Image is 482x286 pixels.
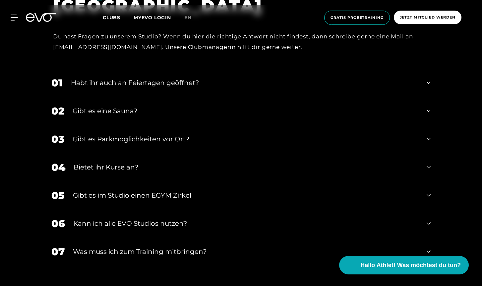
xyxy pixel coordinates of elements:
div: Gibt es Parkmöglichkeiten vor Ort? [73,134,418,144]
span: Jetzt Mitglied werden [400,15,455,20]
span: Gratis Probetraining [331,15,384,21]
div: Du hast Fragen zu unserem Studio? Wenn du hier die richtige Antwort nicht findest, dann schreibe ... [53,31,421,53]
a: Jetzt Mitglied werden [392,11,463,25]
div: 02 [51,104,64,119]
div: Habt ihr auch an Feiertagen geöffnet? [71,78,418,88]
div: 04 [51,160,65,175]
a: Clubs [103,14,134,21]
div: 05 [51,188,65,203]
div: 06 [51,216,65,231]
div: Kann ich alle EVO Studios nutzen? [73,218,418,228]
div: 03 [51,132,64,147]
button: Hallo Athlet! Was möchtest du tun? [339,256,469,274]
div: 01 [51,75,63,90]
div: Gibt es eine Sauna? [73,106,418,116]
a: en [184,14,200,22]
div: Bietet ihr Kurse an? [74,162,418,172]
span: Clubs [103,15,120,21]
a: MYEVO LOGIN [134,15,171,21]
div: Was muss ich zum Training mitbringen? [73,247,418,257]
span: en [184,15,192,21]
span: Hallo Athlet! Was möchtest du tun? [360,261,461,270]
div: Gibt es im Studio einen EGYM Zirkel [73,190,418,200]
div: 07 [51,244,65,259]
a: Gratis Probetraining [322,11,392,25]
